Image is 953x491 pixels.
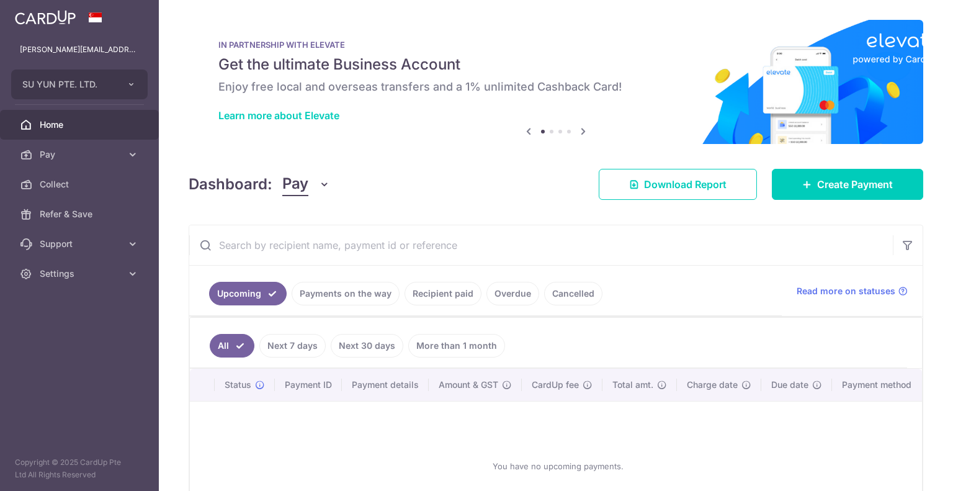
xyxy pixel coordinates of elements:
span: CardUp fee [532,379,579,391]
span: Status [225,379,251,391]
span: Total amt. [612,379,653,391]
span: Amount & GST [439,379,498,391]
span: Charge date [687,379,738,391]
a: Recipient paid [405,282,481,305]
img: Renovation banner [189,20,923,144]
a: Learn more about Elevate [218,109,339,122]
th: Payment details [342,369,429,401]
th: Payment ID [275,369,342,401]
a: Next 30 days [331,334,403,358]
a: More than 1 month [408,334,505,358]
span: Due date [771,379,808,391]
h6: Enjoy free local and overseas transfers and a 1% unlimited Cashback Card! [218,79,893,94]
a: Cancelled [544,282,602,305]
span: Home [40,119,122,131]
span: Support [40,238,122,250]
p: [PERSON_NAME][EMAIL_ADDRESS][DOMAIN_NAME] [20,43,139,56]
span: Pay [282,173,308,196]
input: Search by recipient name, payment id or reference [189,225,893,265]
a: Download Report [599,169,757,200]
p: IN PARTNERSHIP WITH ELEVATE [218,40,893,50]
a: All [210,334,254,358]
span: Create Payment [817,177,893,192]
span: Collect [40,178,122,191]
span: Refer & Save [40,208,122,220]
a: Read more on statuses [797,285,908,297]
span: Settings [40,268,122,280]
button: Pay [282,173,330,196]
a: Upcoming [209,282,287,305]
h4: Dashboard: [189,173,272,196]
span: Read more on statuses [797,285,895,297]
img: CardUp [15,10,76,25]
span: SU YUN PTE. LTD. [22,78,114,91]
a: Payments on the way [292,282,400,305]
h5: Get the ultimate Business Account [218,55,893,74]
th: Payment method [832,369,926,401]
a: Overdue [486,282,539,305]
button: SU YUN PTE. LTD. [11,70,148,99]
span: Download Report [644,177,727,192]
a: Next 7 days [259,334,326,358]
span: Pay [40,148,122,161]
a: Create Payment [772,169,923,200]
